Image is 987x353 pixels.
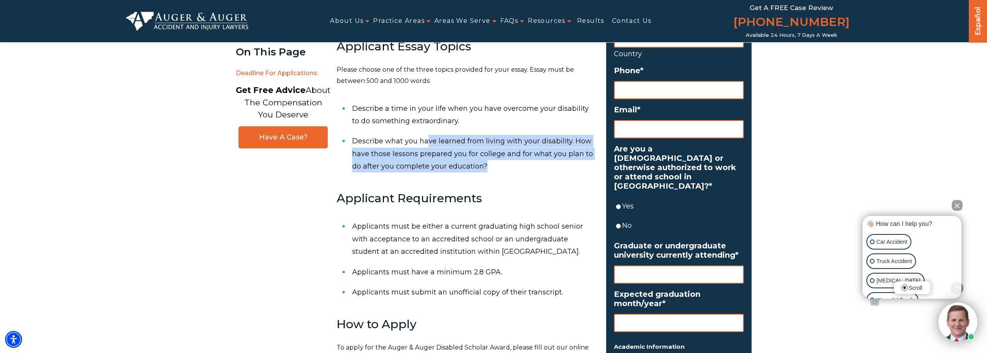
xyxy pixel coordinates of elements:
span: Have A Case? [247,133,320,142]
label: Are you a [DEMOGRAPHIC_DATA] or otherwise authorized to work or attend school in [GEOGRAPHIC_DATA]? [614,144,744,191]
div: On This Page [236,46,331,58]
a: Areas We Serve [434,12,491,30]
span: Scroll [894,281,930,294]
div: 👋🏼 How can I help you? [864,220,959,228]
span: Get a FREE Case Review [750,4,833,12]
a: Practice Areas [373,12,425,30]
div: Accessibility Menu [5,331,22,348]
h3: How to Apply [337,318,597,331]
p: Please choose one of the three topics provided for your essay. Essay must be between 500 and 1000... [337,64,597,87]
a: [PHONE_NUMBER] [733,14,850,32]
span: Deadline for Applications: [236,65,331,81]
h3: Applicant Requirements [337,192,597,205]
li: Describe a time in your life when you have overcome your disability to do something extraordinary. [352,98,597,131]
a: FAQs [500,12,519,30]
label: Expected graduation month/year [614,289,744,308]
label: No [622,219,744,232]
label: Email [614,105,744,114]
li: Applicants must have a minimum 2.8 GPA. [352,262,597,282]
button: Close Intaker Chat Widget [952,200,963,211]
img: Intaker widget Avatar [939,303,977,341]
label: Yes [622,200,744,212]
h5: Academic Information [614,342,744,352]
a: About Us [330,12,363,30]
a: Resources [528,12,565,30]
a: Open intaker chat [870,299,879,306]
label: Phone [614,66,744,75]
label: Country [614,48,744,60]
li: Applicants must submit an unofficial copy of their transcript. [352,282,597,302]
h3: Applicant Essay Topics [337,40,597,53]
a: Have A Case? [239,126,328,148]
span: Available 24 Hours, 7 Days a Week [746,32,837,38]
strong: Get Free Advice [236,85,306,95]
li: Applicants must be either a current graduating high school senior with acceptance to an accredite... [352,216,597,262]
p: About The Compensation You Deserve [236,84,330,121]
a: Contact Us [612,12,652,30]
label: Graduate or undergraduate university currently attending [614,241,744,260]
li: Describe what you have learned from living with your disability. How have those lessons prepared ... [352,131,597,176]
p: Truck Accident [876,257,912,266]
a: Results [577,12,604,30]
p: Wrongful Death [876,295,914,305]
p: [MEDICAL_DATA] [876,276,920,286]
p: Car Accident [876,237,907,247]
img: Auger & Auger Accident and Injury Lawyers Logo [126,12,249,30]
